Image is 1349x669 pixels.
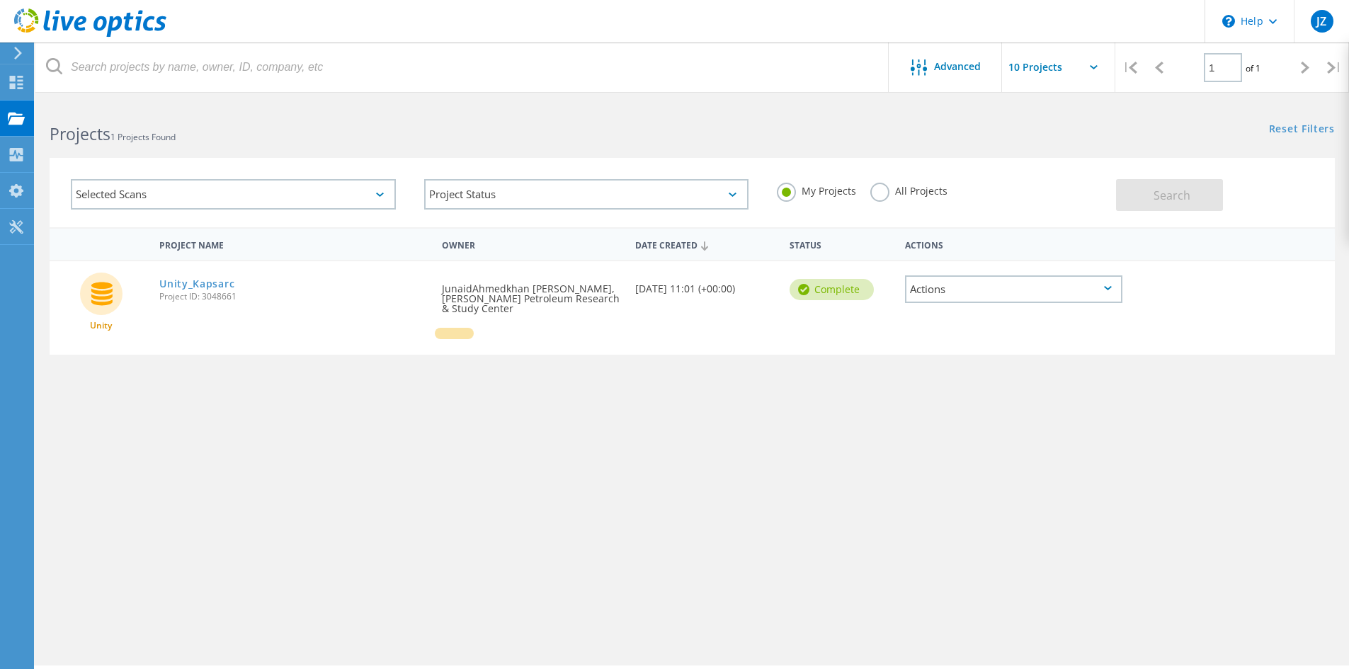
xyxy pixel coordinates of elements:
[934,62,981,72] span: Advanced
[777,183,856,196] label: My Projects
[628,261,782,308] div: [DATE] 11:01 (+00:00)
[1246,62,1260,74] span: of 1
[1222,15,1235,28] svg: \n
[110,131,176,143] span: 1 Projects Found
[90,321,112,330] span: Unity
[782,231,898,257] div: Status
[424,179,749,210] div: Project Status
[71,179,396,210] div: Selected Scans
[159,279,234,289] a: Unity_Kapsarc
[1320,42,1349,93] div: |
[1269,124,1335,136] a: Reset Filters
[628,231,782,258] div: Date Created
[905,275,1122,303] div: Actions
[435,231,627,257] div: Owner
[1116,179,1223,211] button: Search
[14,30,166,40] a: Live Optics Dashboard
[1154,188,1190,203] span: Search
[1316,16,1326,27] span: JZ
[152,231,435,257] div: Project Name
[1115,42,1144,93] div: |
[159,292,428,301] span: Project ID: 3048661
[870,183,947,196] label: All Projects
[35,42,889,92] input: Search projects by name, owner, ID, company, etc
[435,261,627,328] div: JunaidAhmedkhan [PERSON_NAME], [PERSON_NAME] Petroleum Research & Study Center
[898,231,1129,257] div: Actions
[790,279,874,300] div: Complete
[50,122,110,145] b: Projects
